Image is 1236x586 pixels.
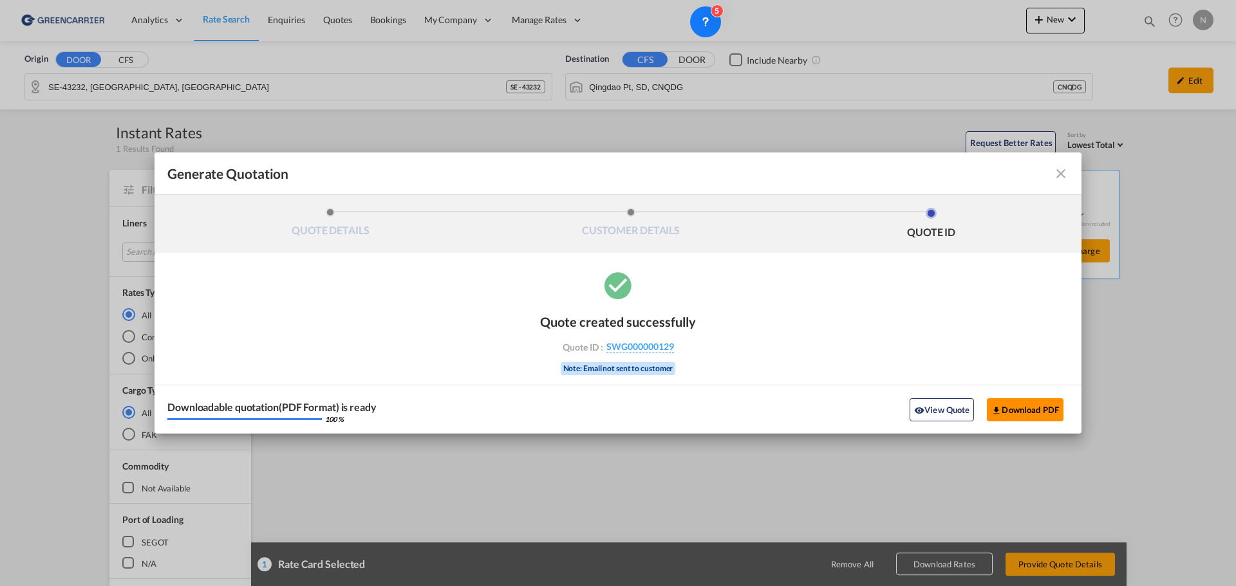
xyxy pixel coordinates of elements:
[987,398,1063,421] button: Download PDF
[167,402,377,412] div: Downloadable quotation(PDF Format) is ready
[180,208,481,243] li: QUOTE DETAILS
[543,341,693,353] div: Quote ID :
[325,416,344,423] div: 100 %
[910,398,974,421] button: icon-eyeView Quote
[602,269,634,301] md-icon: icon-checkbox-marked-circle
[606,341,674,353] span: SWG000000129
[1053,166,1069,181] md-icon: icon-close fg-AAA8AD cursor m-0
[154,152,1081,434] md-dialog: Generate QuotationQUOTE ...
[561,362,676,375] div: Note: Email not sent to customer
[540,314,696,329] div: Quote created successfully
[781,208,1081,243] li: QUOTE ID
[481,208,782,243] li: CUSTOMER DETAILS
[914,405,924,416] md-icon: icon-eye
[991,405,1002,416] md-icon: icon-download
[167,165,288,182] span: Generate Quotation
